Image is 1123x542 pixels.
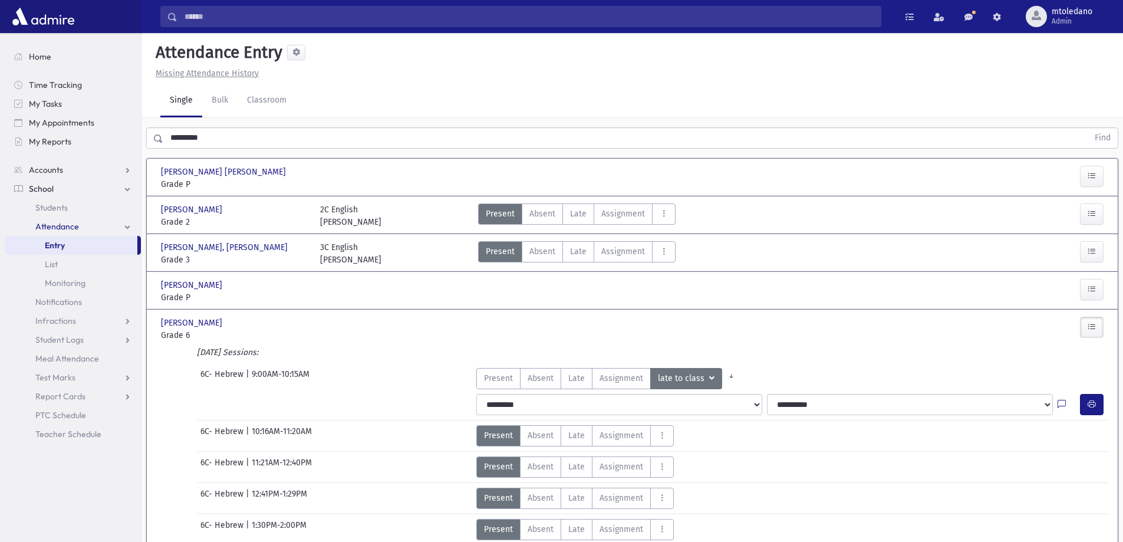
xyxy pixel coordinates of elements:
span: Assignment [600,429,643,442]
a: Classroom [238,84,296,117]
span: Monitoring [45,278,85,288]
div: AttTypes [478,203,676,228]
span: Present [486,208,515,220]
span: Present [484,492,513,504]
span: Present [484,429,513,442]
span: Absent [529,245,555,258]
span: Present [484,523,513,536]
button: late to class [650,368,722,389]
span: Assignment [600,461,643,473]
a: Infractions [5,311,141,330]
span: 6C- Hebrew [200,488,246,509]
a: Teacher Schedule [5,425,141,444]
span: 6C- Hebrew [200,368,246,389]
a: Test Marks [5,368,141,387]
span: Entry [45,240,65,251]
span: Accounts [29,165,63,175]
div: 2C English [PERSON_NAME] [320,203,381,228]
span: Home [29,51,51,62]
span: My Tasks [29,98,62,109]
a: List [5,255,141,274]
span: Time Tracking [29,80,82,90]
u: Missing Attendance History [156,68,259,78]
div: AttTypes [476,456,674,478]
span: | [246,456,252,478]
span: Present [484,372,513,385]
span: List [45,259,58,270]
a: Home [5,47,141,66]
span: | [246,368,252,389]
span: Late [570,245,587,258]
a: My Tasks [5,94,141,113]
span: Absent [528,523,554,536]
span: Grade P [161,178,308,190]
span: Grade 3 [161,254,308,266]
a: Notifications [5,293,141,311]
a: Bulk [202,84,238,117]
span: Student Logs [35,334,84,345]
div: AttTypes [476,488,674,509]
a: Report Cards [5,387,141,406]
div: AttTypes [478,241,676,266]
span: Grade 6 [161,329,308,341]
span: Infractions [35,316,76,326]
a: Single [160,84,202,117]
input: Search [177,6,881,27]
span: [PERSON_NAME], [PERSON_NAME] [161,241,290,254]
i: [DATE] Sessions: [197,347,258,357]
span: 6C- Hebrew [200,519,246,540]
span: 11:21AM-12:40PM [252,456,312,478]
span: 6C- Hebrew [200,456,246,478]
span: Assignment [601,208,645,220]
span: School [29,183,54,194]
a: School [5,179,141,198]
div: 3C English [PERSON_NAME] [320,241,381,266]
span: Late [568,429,585,442]
h5: Attendance Entry [151,42,282,63]
span: My Appointments [29,117,94,128]
a: Attendance [5,217,141,236]
span: Late [568,461,585,473]
span: My Reports [29,136,71,147]
img: AdmirePro [9,5,77,28]
span: Absent [529,208,555,220]
span: Teacher Schedule [35,429,101,439]
a: Entry [5,236,137,255]
span: Meal Attendance [35,353,99,364]
span: 9:00AM-10:15AM [252,368,309,389]
span: Late [568,523,585,536]
span: Late [568,492,585,504]
span: Students [35,202,68,213]
span: Late [570,208,587,220]
button: Find [1088,128,1118,148]
a: Accounts [5,160,141,179]
span: Attendance [35,221,79,232]
span: Late [568,372,585,385]
span: PTC Schedule [35,410,86,421]
span: | [246,488,252,509]
a: My Reports [5,132,141,151]
span: 12:41PM-1:29PM [252,488,307,509]
span: late to class [658,372,707,385]
span: Assignment [601,245,645,258]
span: Present [486,245,515,258]
a: Missing Attendance History [151,68,259,78]
span: [PERSON_NAME] [PERSON_NAME] [161,166,288,178]
span: 6C- Hebrew [200,425,246,446]
a: Monitoring [5,274,141,293]
span: mtoledano [1052,7,1092,17]
span: Absent [528,461,554,473]
a: Meal Attendance [5,349,141,368]
span: Absent [528,492,554,504]
span: Grade 2 [161,216,308,228]
span: 10:16AM-11:20AM [252,425,312,446]
span: Test Marks [35,372,75,383]
a: Students [5,198,141,217]
span: Notifications [35,297,82,307]
span: Present [484,461,513,473]
a: My Appointments [5,113,141,132]
span: Report Cards [35,391,85,402]
span: Assignment [600,372,643,385]
div: AttTypes [476,519,674,540]
a: Student Logs [5,330,141,349]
